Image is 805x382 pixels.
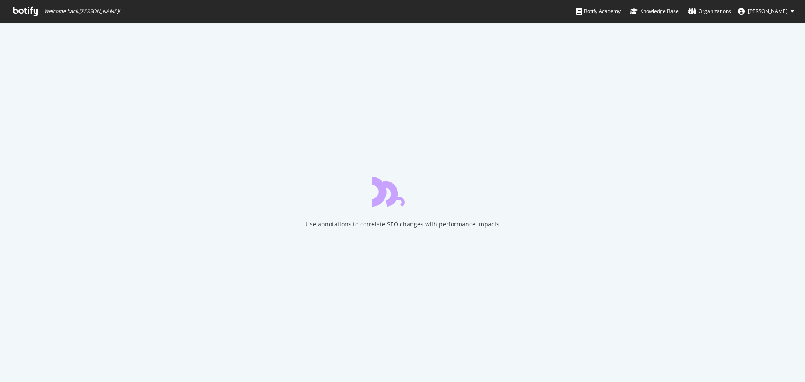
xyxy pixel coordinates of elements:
[44,8,120,15] span: Welcome back, [PERSON_NAME] !
[731,5,801,18] button: [PERSON_NAME]
[576,7,621,16] div: Botify Academy
[372,177,433,207] div: animation
[306,220,499,229] div: Use annotations to correlate SEO changes with performance impacts
[630,7,679,16] div: Knowledge Base
[748,8,787,15] span: Ruth Franco
[688,7,731,16] div: Organizations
